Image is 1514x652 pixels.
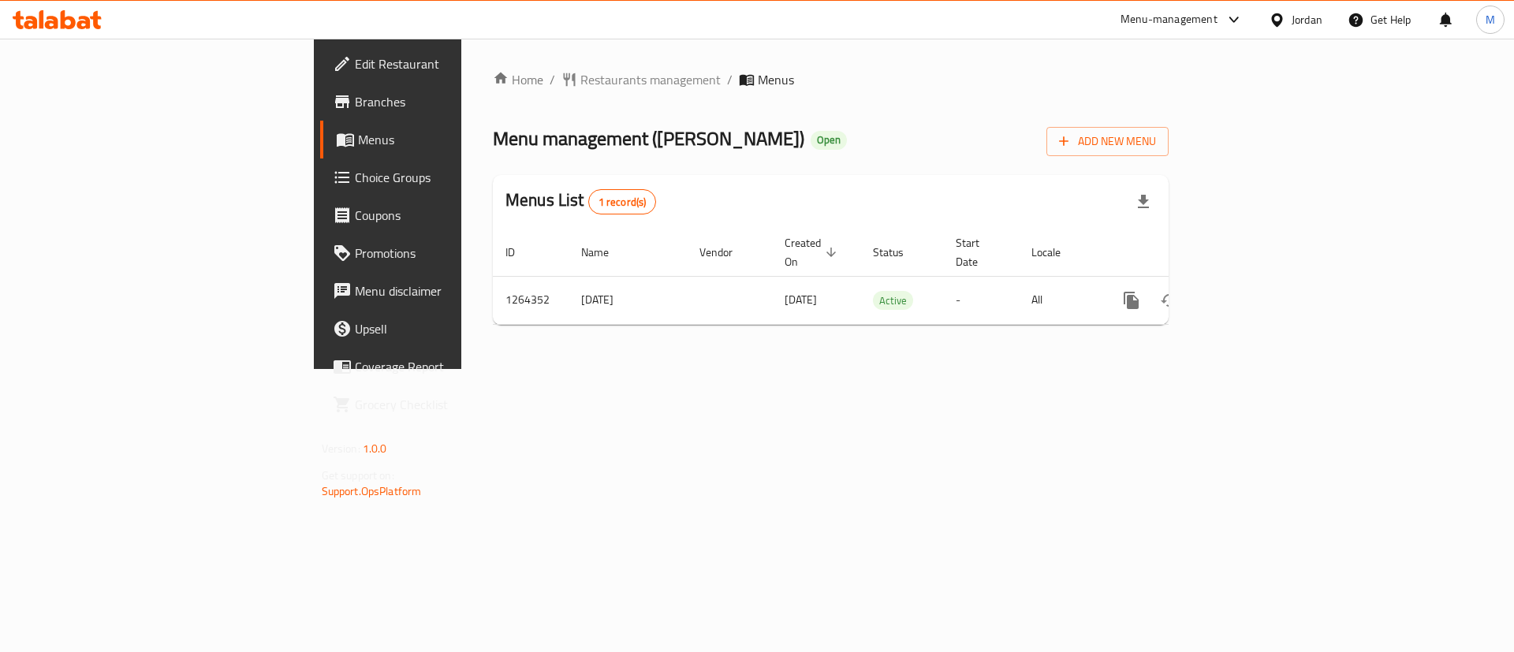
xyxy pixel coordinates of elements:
[943,276,1019,324] td: -
[493,121,804,156] span: Menu management ( [PERSON_NAME] )
[505,188,656,214] h2: Menus List
[355,92,554,111] span: Branches
[580,70,721,89] span: Restaurants management
[811,131,847,150] div: Open
[355,206,554,225] span: Coupons
[320,45,567,83] a: Edit Restaurant
[1121,10,1218,29] div: Menu-management
[320,272,567,310] a: Menu disclaimer
[322,438,360,459] span: Version:
[811,133,847,147] span: Open
[727,70,733,89] li: /
[355,395,554,414] span: Grocery Checklist
[1292,11,1322,28] div: Jordan
[355,319,554,338] span: Upsell
[581,243,629,262] span: Name
[873,292,913,310] span: Active
[505,243,535,262] span: ID
[1059,132,1156,151] span: Add New Menu
[322,465,394,486] span: Get support on:
[320,196,567,234] a: Coupons
[1046,127,1169,156] button: Add New Menu
[322,481,422,501] a: Support.OpsPlatform
[320,121,567,158] a: Menus
[363,438,387,459] span: 1.0.0
[320,158,567,196] a: Choice Groups
[355,357,554,376] span: Coverage Report
[785,233,841,271] span: Created On
[355,168,554,187] span: Choice Groups
[588,189,657,214] div: Total records count
[355,244,554,263] span: Promotions
[956,233,1000,271] span: Start Date
[320,310,567,348] a: Upsell
[569,276,687,324] td: [DATE]
[699,243,753,262] span: Vendor
[358,130,554,149] span: Menus
[1124,183,1162,221] div: Export file
[873,291,913,310] div: Active
[493,70,1169,89] nav: breadcrumb
[758,70,794,89] span: Menus
[1486,11,1495,28] span: M
[1100,229,1277,277] th: Actions
[320,386,567,423] a: Grocery Checklist
[355,54,554,73] span: Edit Restaurant
[320,234,567,272] a: Promotions
[355,281,554,300] span: Menu disclaimer
[320,348,567,386] a: Coverage Report
[561,70,721,89] a: Restaurants management
[320,83,567,121] a: Branches
[1019,276,1100,324] td: All
[873,243,924,262] span: Status
[1031,243,1081,262] span: Locale
[493,229,1277,325] table: enhanced table
[589,195,656,210] span: 1 record(s)
[785,289,817,310] span: [DATE]
[1150,281,1188,319] button: Change Status
[1113,281,1150,319] button: more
